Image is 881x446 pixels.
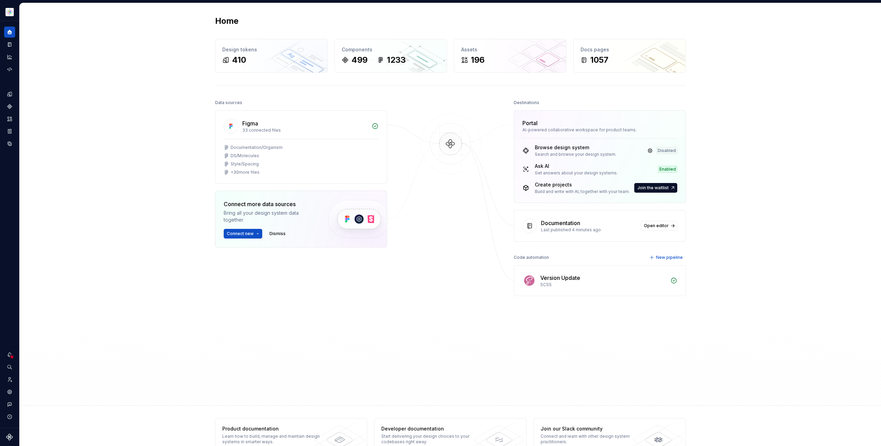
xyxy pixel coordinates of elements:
[535,152,616,157] div: Search and browse your design system.
[4,39,15,50] a: Documentation
[222,46,320,53] div: Design tokens
[656,255,683,260] span: New pipeline
[541,227,637,233] div: Last published 4 minutes ago
[242,128,368,133] div: 33 connected files
[590,54,608,65] div: 1057
[227,231,254,236] span: Connect new
[231,170,259,175] div: + 30 more files
[644,223,669,229] span: Open editor
[514,98,539,108] div: Destinations
[634,183,677,193] button: Join the waitlist
[581,46,679,53] div: Docs pages
[540,282,666,287] div: SCSS
[658,166,677,173] div: Enabled
[215,16,238,27] h2: Home
[6,8,14,16] img: b2369ad3-f38c-46c1-b2a2-f2452fdbdcd2.png
[514,253,549,262] div: Code automation
[242,119,258,128] div: Figma
[4,64,15,75] a: Code automation
[269,231,286,236] span: Dismiss
[471,54,485,65] div: 196
[381,425,481,432] div: Developer documentation
[535,144,616,151] div: Browse design system
[535,189,630,194] div: Build and write with AI, together with your team.
[4,113,15,124] a: Assets
[215,98,242,108] div: Data sources
[535,181,630,188] div: Create projects
[4,362,15,373] button: Search ⌘K
[4,399,15,410] button: Contact support
[335,39,447,73] a: Components4991233
[342,46,440,53] div: Components
[4,386,15,397] a: Settings
[232,54,246,65] div: 410
[647,253,686,262] button: New pipeline
[4,27,15,38] a: Home
[461,46,559,53] div: Assets
[641,221,677,231] a: Open editor
[381,434,481,445] div: Start delivering your design choices to your codebases right away.
[4,101,15,112] a: Components
[222,434,322,445] div: Learn how to build, manage and maintain design systems in smarter ways.
[4,89,15,100] a: Design tokens
[656,147,677,154] div: Disabled
[222,425,322,432] div: Product documentation
[454,39,566,73] a: Assets196
[540,274,580,282] div: Version Update
[231,153,259,159] div: DS/Molecules
[4,349,15,360] button: Notifications
[351,54,368,65] div: 499
[215,39,328,73] a: Design tokens410
[535,163,618,170] div: Ask AI
[231,161,259,167] div: Style/Spacing
[215,110,387,184] a: Figma33 connected filesDocumentation/OrganismDS/MoleculesStyle/Spacing+30more files
[4,126,15,137] a: Storybook stories
[541,425,641,432] div: Join our Slack community
[522,127,677,133] div: AI-powered collaborative workspace for product teams.
[522,119,538,127] div: Portal
[4,374,15,385] a: Invite team
[266,229,289,239] button: Dismiss
[231,145,283,150] div: Documentation/Organism
[387,54,406,65] div: 1233
[573,39,686,73] a: Docs pages1057
[4,138,15,149] a: Data sources
[541,434,641,445] div: Connect and learn with other design system practitioners.
[224,229,262,239] button: Connect new
[224,200,317,208] div: Connect more data sources
[535,170,618,176] div: Get answers about your design systems.
[6,434,13,440] svg: Supernova Logo
[224,210,317,223] div: Bring all your design system data together.
[541,219,580,227] div: Documentation
[4,51,15,62] a: Analytics
[637,185,669,191] span: Join the waitlist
